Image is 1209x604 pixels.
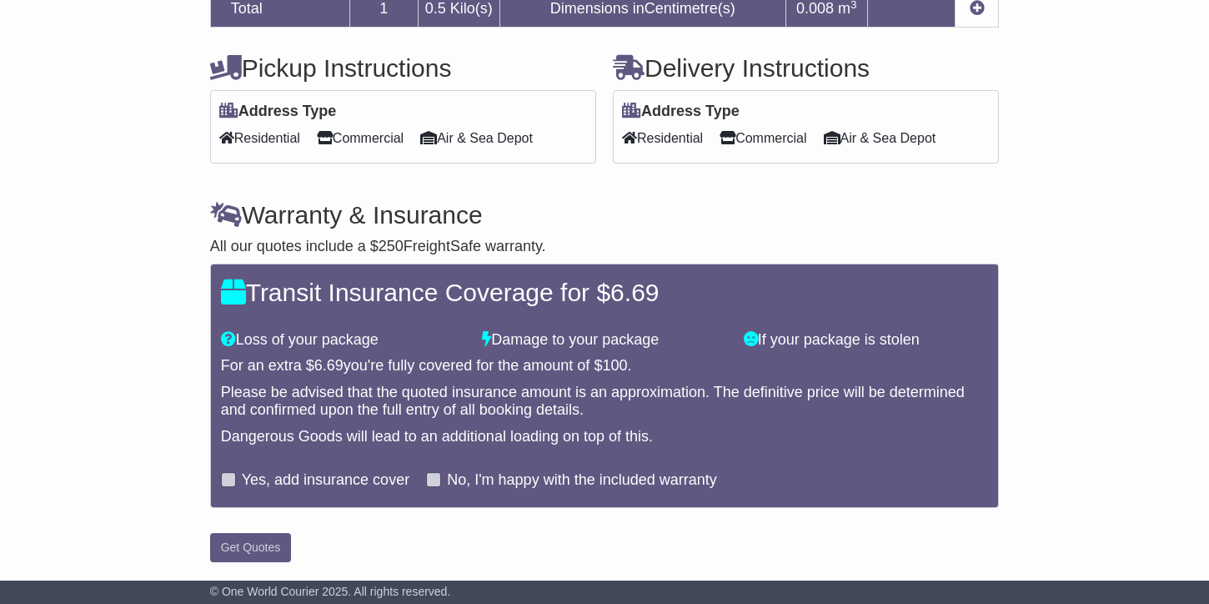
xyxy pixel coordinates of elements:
h4: Transit Insurance Coverage for $ [221,279,989,306]
span: Commercial [720,125,806,151]
span: 100 [602,357,627,374]
div: Dangerous Goods will lead to an additional loading on top of this. [221,428,989,446]
span: 250 [379,238,404,254]
div: For an extra $ you're fully covered for the amount of $ . [221,357,989,375]
label: Yes, add insurance cover [242,471,409,490]
h4: Delivery Instructions [613,54,999,82]
div: Damage to your package [474,331,735,350]
label: Address Type [622,103,740,121]
button: Get Quotes [210,533,292,562]
span: Air & Sea Depot [824,125,936,151]
label: Address Type [219,103,337,121]
span: Residential [622,125,703,151]
label: No, I'm happy with the included warranty [447,471,717,490]
span: Air & Sea Depot [420,125,533,151]
div: If your package is stolen [735,331,997,350]
h4: Pickup Instructions [210,54,596,82]
span: 6.69 [314,357,344,374]
span: Residential [219,125,300,151]
div: Please be advised that the quoted insurance amount is an approximation. The definitive price will... [221,384,989,420]
div: All our quotes include a $ FreightSafe warranty. [210,238,1000,256]
div: Loss of your package [213,331,474,350]
span: © One World Courier 2025. All rights reserved. [210,585,451,598]
span: 6.69 [610,279,659,306]
h4: Warranty & Insurance [210,201,1000,229]
span: Commercial [317,125,404,151]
